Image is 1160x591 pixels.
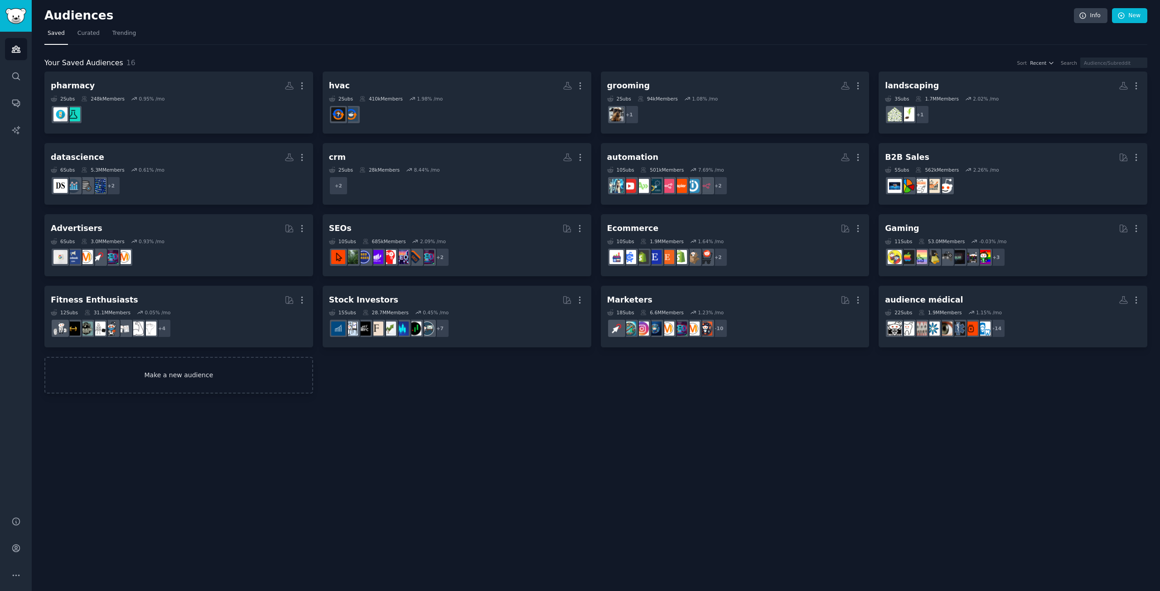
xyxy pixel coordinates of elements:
[915,167,959,173] div: 562k Members
[885,238,912,245] div: 11 Sub s
[79,179,93,193] img: dataengineering
[973,167,999,173] div: 2.26 % /mo
[888,179,902,193] img: B_2_B_Selling_Tips
[607,96,631,102] div: 2 Sub s
[48,29,65,38] span: Saved
[607,294,652,306] div: Marketers
[357,322,371,336] img: FinancialCareers
[344,250,358,264] img: Local_SEO
[885,152,929,163] div: B2B Sales
[698,179,712,193] img: n8n
[879,143,1147,205] a: B2B Sales5Subs562kMembers2.26% /mosalessalestechniquesb2b_salesB2BSalesB_2_B_Selling_Tips
[660,179,674,193] img: n8n_on_server
[407,250,421,264] img: bigseo
[1017,60,1027,66] div: Sort
[329,152,346,163] div: crm
[879,214,1147,276] a: Gaming11Subs53.0MMembers-0.03% /mo+3gamingpcgamingGamingLeaksAndRumoursIndieGaminglinux_gamingCoz...
[1030,60,1054,66] button: Recent
[329,294,398,306] div: Stock Investors
[92,179,106,193] img: algotrading
[879,72,1147,134] a: landscaping3Subs1.7MMembers2.02% /mo+1NativePlantGardeningLandscapingPros
[686,250,700,264] img: dropship
[686,179,700,193] img: Integromat
[913,179,927,193] img: b2b_sales
[81,96,125,102] div: 248k Members
[79,250,93,264] img: advertising
[369,322,383,336] img: finance
[888,107,902,121] img: LandscapingPros
[938,322,952,336] img: Ophthalmology
[607,80,650,91] div: grooming
[607,167,634,173] div: 10 Sub s
[395,250,409,264] img: SEO_Digital_Marketing
[44,58,123,69] span: Your Saved Audiences
[648,179,662,193] img: AutomationTestingQA
[139,96,164,102] div: 0.95 % /mo
[145,309,170,316] div: 0.05 % /mo
[648,322,662,336] img: digital_marketing
[926,179,940,193] img: salestechniques
[430,319,449,338] div: + 7
[66,107,80,121] img: PharmacyTechnician
[323,143,591,205] a: crm2Subs28kMembers8.44% /mo+2
[344,107,358,121] img: HVAC
[660,322,674,336] img: DigitalMarketing
[885,223,919,234] div: Gaming
[44,214,313,276] a: Advertisers6Subs3.0MMembers0.93% /momarketingSEOPPCadvertisingFacebookAdsgoogleads
[620,105,639,124] div: + 1
[1080,58,1147,68] input: Audience/Subreddit
[323,214,591,276] a: SEOs10Subs685kMembers2.09% /mo+2SEObigseoSEO_Digital_MarketingTechSEOseogrowthSEO_casesLocal_SEOG...
[609,107,623,121] img: grooming
[423,309,449,316] div: 0.45 % /mo
[139,167,164,173] div: 0.61 % /mo
[964,322,978,336] img: AskDocs
[109,26,139,45] a: Trending
[640,238,683,245] div: 1.9M Members
[698,322,712,336] img: socialmedia
[885,167,909,173] div: 5 Sub s
[329,167,353,173] div: 2 Sub s
[51,96,75,102] div: 2 Sub s
[640,309,683,316] div: 6.6M Members
[51,152,104,163] div: datascience
[913,250,927,264] img: CozyGamers
[66,179,80,193] img: analytics
[938,179,952,193] img: sales
[329,96,353,102] div: 2 Sub s
[359,96,403,102] div: 410k Members
[77,29,100,38] span: Curated
[976,250,991,264] img: gaming
[601,143,870,205] a: automation10Subs501kMembers7.69% /mo+2n8nIntegromatzapiern8n_on_serverAutomationTestingQAAutomate...
[673,250,687,264] img: shopify
[607,238,634,245] div: 10 Sub s
[51,238,75,245] div: 6 Sub s
[51,223,102,234] div: Advertisers
[357,250,371,264] img: SEO_cases
[51,309,78,316] div: 12 Sub s
[329,176,348,195] div: + 2
[951,322,965,336] img: emergencymedicine
[976,309,1002,316] div: 1.15 % /mo
[420,238,446,245] div: 2.09 % /mo
[104,322,118,336] img: Health
[601,286,870,348] a: Marketers18Subs6.6MMembers1.23% /mo+10socialmediamarketingSEODigitalMarketingdigital_marketingIns...
[660,250,674,264] img: Etsy
[81,238,124,245] div: 3.0M Members
[622,179,636,193] img: Youtube_Automation
[101,176,121,195] div: + 2
[407,322,421,336] img: Daytrading
[66,322,80,336] img: workout
[964,250,978,264] img: pcgaming
[329,238,356,245] div: 10 Sub s
[152,319,171,338] div: + 4
[686,322,700,336] img: marketing
[331,107,345,121] img: hvacadvice
[84,309,130,316] div: 31.1M Members
[359,167,400,173] div: 28k Members
[329,80,350,91] div: hvac
[53,250,68,264] img: googleads
[900,250,914,264] img: macgaming
[976,322,991,336] img: askdentists
[1112,8,1147,24] a: New
[635,322,649,336] img: InstagramMarketing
